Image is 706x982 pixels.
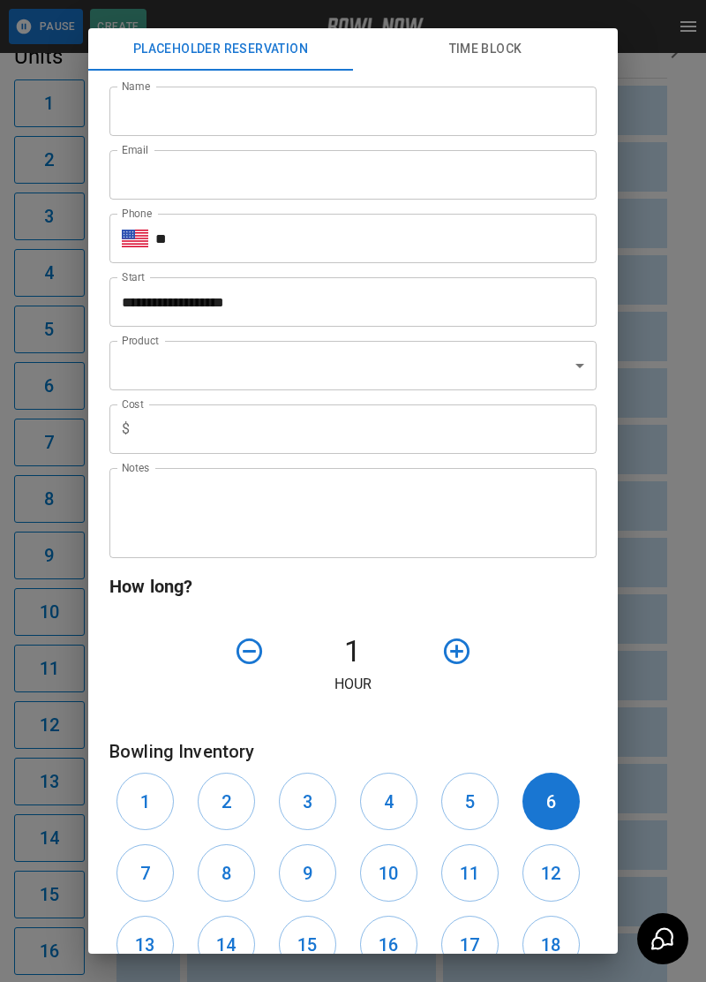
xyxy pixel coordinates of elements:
h6: 2 [222,788,231,816]
button: 4 [360,773,417,830]
h6: 14 [216,931,236,959]
button: Time Block [353,28,618,71]
button: 5 [441,773,499,830]
button: Placeholder Reservation [88,28,353,71]
h6: 1 [140,788,150,816]
h6: Bowling Inventory [109,737,597,766]
input: Choose date, selected date is Aug 23, 2025 [109,277,584,327]
button: 6 [522,773,580,830]
button: 11 [441,844,499,902]
button: 2 [198,773,255,830]
h6: 11 [460,859,479,888]
button: 18 [522,916,580,973]
h6: 12 [541,859,560,888]
h6: How long? [109,572,597,601]
button: Select country [122,225,148,252]
button: 1 [116,773,174,830]
h6: 4 [384,788,394,816]
button: 14 [198,916,255,973]
h6: 18 [541,931,560,959]
label: Start [122,269,145,284]
h6: 16 [379,931,398,959]
h6: 17 [460,931,479,959]
h6: 13 [135,931,154,959]
button: 9 [279,844,336,902]
button: 13 [116,916,174,973]
button: 15 [279,916,336,973]
h6: 5 [465,788,475,816]
h6: 15 [297,931,317,959]
h6: 7 [140,859,150,888]
h6: 6 [546,788,556,816]
button: 8 [198,844,255,902]
button: 16 [360,916,417,973]
button: 17 [441,916,499,973]
button: 12 [522,844,580,902]
h4: 1 [272,633,434,670]
p: Hour [109,674,597,695]
h6: 8 [222,859,231,888]
h6: 10 [379,859,398,888]
label: Phone [122,206,152,221]
button: 7 [116,844,174,902]
div: ​ [109,341,597,390]
p: $ [122,419,130,440]
h6: 3 [303,788,312,816]
button: 10 [360,844,417,902]
button: 3 [279,773,336,830]
h6: 9 [303,859,312,888]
